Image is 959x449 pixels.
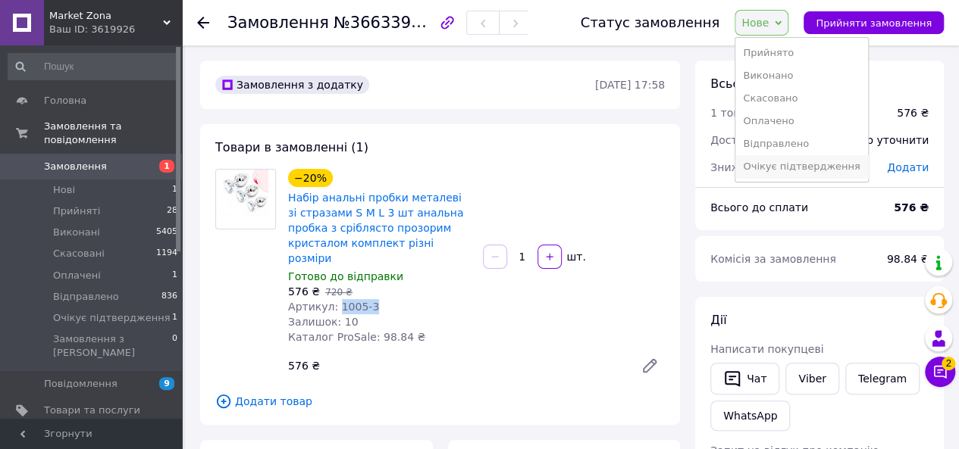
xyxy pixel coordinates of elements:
li: Виконано [735,64,867,87]
div: 576 ₴ [282,355,628,376]
span: 98.84 ₴ [887,253,929,265]
span: Нове [741,17,769,29]
span: Замовлення [227,14,329,32]
span: 1194 [156,247,177,260]
span: Прийняти замовлення [816,17,932,29]
span: 0 [172,332,177,360]
span: Всього до сплати [710,201,808,214]
li: Відправлено [735,133,867,155]
a: WhatsApp [710,401,790,431]
div: шт. [563,249,588,264]
span: Додати [887,161,929,173]
button: Чат [710,363,779,394]
span: Дії [710,313,726,327]
span: Готово до відправки [288,270,403,282]
div: Повернутися назад [197,15,209,30]
span: 2 [942,357,955,370]
span: Залишок: 10 [288,316,358,328]
div: −20% [288,169,333,187]
li: Очікує підтвердження [735,155,867,178]
a: Viber [785,363,838,394]
span: Товари та послуги [44,404,140,417]
span: Скасовані [53,247,105,260]
span: Додати товар [215,393,665,410]
span: Замовлення з [PERSON_NAME] [53,332,172,360]
span: Замовлення та повідомлення [44,120,182,147]
img: Набір анальні пробки металеві зі стразами S M L 3 шт анальна пробка з сріблясто прозорим кристало... [223,170,268,229]
span: Доставка [710,134,763,146]
div: Статус замовлення [581,15,720,30]
span: 1 [172,183,177,197]
span: Замовлення [44,160,107,173]
span: Прийняті [53,204,100,218]
span: 1 товар [710,107,753,119]
span: Відправлено [53,290,119,304]
span: Головна [44,94,86,108]
li: Прийнято [735,42,867,64]
span: Market Zona [49,9,163,23]
button: Чат з покупцем2 [925,357,955,387]
button: Прийняти замовлення [804,11,944,34]
span: Знижка [710,161,754,173]
span: 720 ₴ [325,287,353,298]
span: Каталог ProSale: 98.84 ₴ [288,331,425,343]
span: Виконані [53,226,100,239]
span: Комісія за замовлення [710,253,836,265]
span: 1 [172,311,177,325]
a: Набір анальні пробки металеві зі стразами S M L 3 шт анальна пробка з сріблясто прозорим кристало... [288,192,463,264]
a: Telegram [845,363,920,394]
span: Очікує підтвердження [53,311,170,325]
span: №366339747 [334,13,441,32]
span: 836 [161,290,177,304]
li: Скасовано [735,87,867,110]
input: Пошук [8,53,179,80]
span: Повідомлення [44,377,118,391]
span: Артикул: 1005-3 [288,301,379,313]
div: Замовлення з додатку [215,76,369,94]
time: [DATE] 17:58 [595,79,665,91]
span: 1 [172,269,177,282]
span: Написати покупцеві [710,343,823,355]
span: Товари в замовленні (1) [215,140,368,154]
div: 576 ₴ [897,105,929,120]
li: Оплачено [735,110,867,133]
div: Необхідно уточнити [807,123,938,157]
span: 1 [159,160,174,173]
a: Редагувати [635,351,665,381]
span: Всього [710,76,754,91]
span: 9 [159,377,174,390]
span: Нові [53,183,75,197]
span: Оплачені [53,269,101,282]
div: Ваш ID: 3619926 [49,23,182,36]
span: 5405 [156,226,177,239]
span: 576 ₴ [288,285,320,298]
span: 28 [167,204,177,218]
b: 576 ₴ [894,201,929,214]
